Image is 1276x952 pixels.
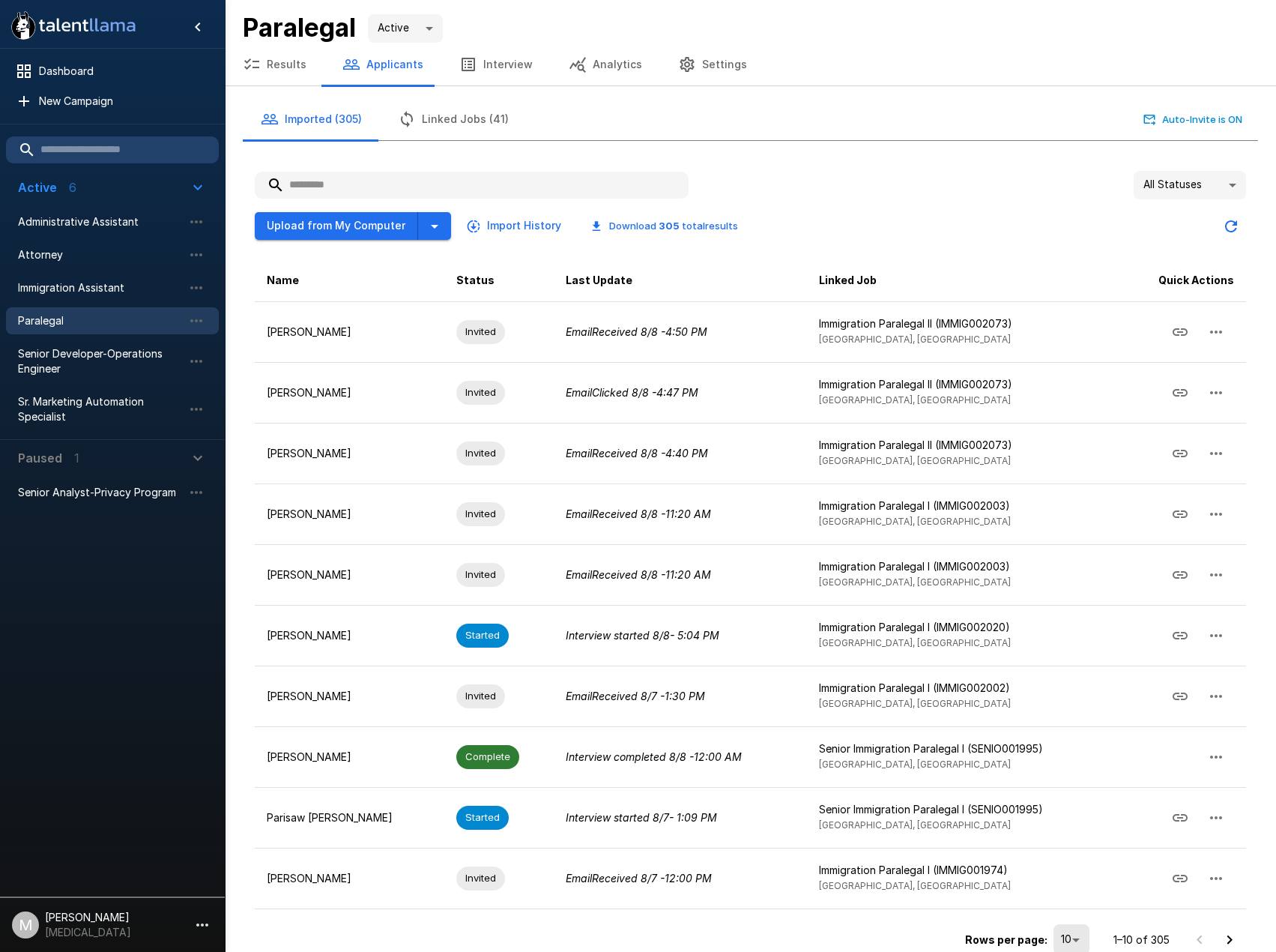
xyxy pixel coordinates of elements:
[566,690,705,702] i: Email Received 8/7 - 1:30 PM
[456,567,505,582] span: Invited
[566,386,698,399] i: Email Clicked 8/8 - 4:47 PM
[1162,627,1198,640] span: Copy Interview Link
[324,43,441,85] button: Applicants
[819,681,1108,696] p: Immigration Paralegal I (IMMIG002002)
[463,212,567,240] button: Import History
[1120,259,1246,302] th: Quick Actions
[456,810,509,825] span: Started
[267,810,432,825] p: Parisaw [PERSON_NAME]
[456,446,505,460] span: Invited
[819,576,1011,588] span: [GEOGRAPHIC_DATA], [GEOGRAPHIC_DATA]
[819,880,1011,891] span: [GEOGRAPHIC_DATA], [GEOGRAPHIC_DATA]
[819,455,1011,466] span: [GEOGRAPHIC_DATA], [GEOGRAPHIC_DATA]
[441,43,551,85] button: Interview
[566,447,708,460] i: Email Received 8/8 - 4:40 PM
[566,629,719,642] i: Interview started 8/8 - 5:04 PM
[255,212,418,240] button: Upload from My Computer
[1162,445,1198,458] span: Copy Interview Link
[225,43,324,85] button: Results
[1162,567,1198,579] span: Copy Interview Link
[243,12,356,43] b: Paralegal
[1216,211,1246,241] button: Updated Fri Aug 8 - 5:27 PM
[819,863,1108,878] p: Immigration Paralegal I (IMMIG001974)
[267,507,432,522] p: [PERSON_NAME]
[267,385,432,400] p: [PERSON_NAME]
[660,43,765,85] button: Settings
[255,259,444,302] th: Name
[566,507,711,520] i: Email Received 8/8 - 11:20 AM
[267,689,432,704] p: [PERSON_NAME]
[819,698,1011,709] span: [GEOGRAPHIC_DATA], [GEOGRAPHIC_DATA]
[566,325,707,338] i: Email Received 8/8 - 4:50 PM
[1162,324,1198,337] span: Copy Interview Link
[579,214,750,238] button: Download 305 totalresults
[566,750,742,763] i: Interview completed 8/8 - 12:00 AM
[819,802,1108,817] p: Senior Immigration Paralegal I (SENIO001995)
[267,750,432,765] p: [PERSON_NAME]
[819,334,1011,345] span: [GEOGRAPHIC_DATA], [GEOGRAPHIC_DATA]
[566,872,712,885] i: Email Received 8/7 - 12:00 PM
[267,871,432,886] p: [PERSON_NAME]
[456,628,509,642] span: Started
[456,871,505,885] span: Invited
[819,498,1108,513] p: Immigration Paralegal I (IMMIG002003)
[368,14,443,43] div: Active
[456,507,505,521] span: Invited
[267,628,432,643] p: [PERSON_NAME]
[1162,506,1198,519] span: Copy Interview Link
[554,259,806,302] th: Last Update
[819,620,1108,635] p: Immigration Paralegal I (IMMIG002020)
[965,933,1047,948] p: Rows per page:
[819,741,1108,756] p: Senior Immigration Paralegal I (SENIO001995)
[819,516,1011,527] span: [GEOGRAPHIC_DATA], [GEOGRAPHIC_DATA]
[1162,870,1198,883] span: Copy Interview Link
[380,98,527,140] button: Linked Jobs (41)
[819,377,1108,392] p: Immigration Paralegal II (IMMIG002073)
[819,637,1011,648] span: [GEOGRAPHIC_DATA], [GEOGRAPHIC_DATA]
[1162,688,1198,701] span: Copy Interview Link
[659,220,680,232] b: 305
[456,689,505,703] span: Invited
[456,385,505,400] span: Invited
[1134,171,1246,199] div: All Statuses
[819,394,1011,406] span: [GEOGRAPHIC_DATA], [GEOGRAPHIC_DATA]
[566,568,711,581] i: Email Received 8/8 - 11:20 AM
[267,446,432,461] p: [PERSON_NAME]
[1140,108,1246,131] button: Auto-Invite is ON
[1162,810,1198,822] span: Copy Interview Link
[444,259,554,302] th: Status
[566,811,717,824] i: Interview started 8/7 - 1:09 PM
[267,325,432,340] p: [PERSON_NAME]
[267,567,432,582] p: [PERSON_NAME]
[551,43,660,85] button: Analytics
[243,98,380,140] button: Imported (305)
[456,325,505,339] span: Invited
[819,759,1011,770] span: [GEOGRAPHIC_DATA], [GEOGRAPHIC_DATA]
[807,259,1120,302] th: Linked Job
[456,750,519,764] span: Complete
[819,438,1108,453] p: Immigration Paralegal II (IMMIG002073)
[1113,933,1170,948] p: 1–10 of 305
[819,559,1108,574] p: Immigration Paralegal I (IMMIG002003)
[819,316,1108,331] p: Immigration Paralegal II (IMMIG002073)
[1162,385,1198,397] span: Copy Interview Link
[819,819,1011,831] span: [GEOGRAPHIC_DATA], [GEOGRAPHIC_DATA]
